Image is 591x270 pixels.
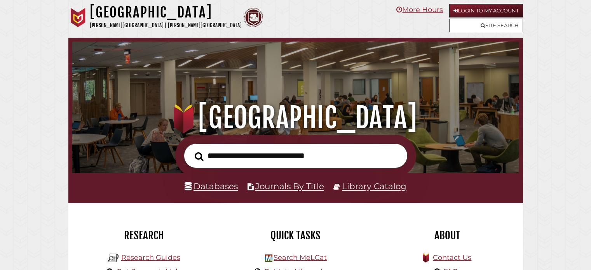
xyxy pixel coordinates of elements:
a: Research Guides [121,253,180,262]
h1: [GEOGRAPHIC_DATA] [90,4,242,21]
img: Hekman Library Logo [108,252,119,264]
a: Site Search [449,19,523,32]
a: Library Catalog [342,181,406,191]
a: Login to My Account [449,4,523,17]
button: Search [191,150,207,163]
p: [PERSON_NAME][GEOGRAPHIC_DATA] | [PERSON_NAME][GEOGRAPHIC_DATA] [90,21,242,30]
i: Search [195,152,204,161]
a: Databases [185,181,238,191]
a: Search MeLCat [274,253,327,262]
img: Hekman Library Logo [265,254,272,262]
h2: Research [74,229,214,242]
img: Calvin University [68,8,88,27]
a: Journals By Title [255,181,324,191]
h2: About [377,229,517,242]
h1: [GEOGRAPHIC_DATA] [81,101,510,135]
h2: Quick Tasks [226,229,366,242]
a: More Hours [396,5,443,14]
img: Calvin Theological Seminary [244,8,263,27]
a: Contact Us [433,253,471,262]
